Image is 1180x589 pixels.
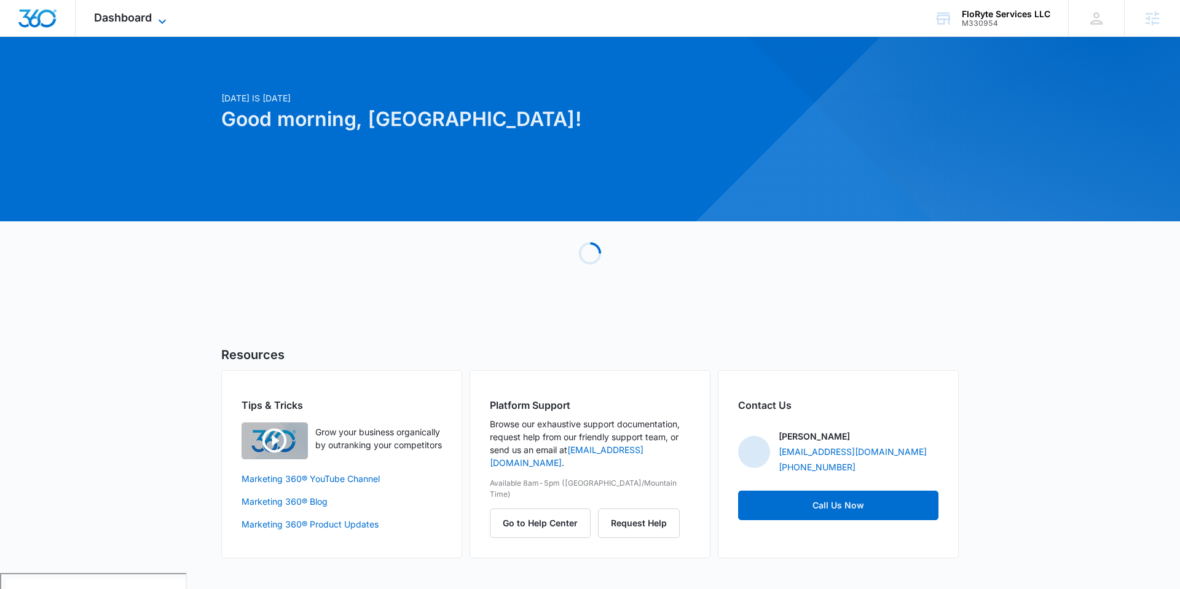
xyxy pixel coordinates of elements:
a: [PHONE_NUMBER] [779,461,855,473]
img: tab_keywords_by_traffic_grey.svg [122,71,132,81]
div: Domain: [DOMAIN_NAME] [32,32,135,42]
button: Go to Help Center [490,508,591,538]
a: Marketing 360® Blog [242,495,442,508]
p: Grow your business organically by outranking your competitors [315,425,442,451]
img: Sydney Elder [738,436,770,468]
h2: Platform Support [490,398,690,413]
h1: Good morning, [GEOGRAPHIC_DATA]! [221,105,708,134]
a: [EMAIL_ADDRESS][DOMAIN_NAME] [779,445,927,458]
div: v 4.0.25 [34,20,60,30]
span: Dashboard [94,11,152,24]
a: Go to Help Center [490,518,598,528]
h2: Contact Us [738,398,938,413]
a: Marketing 360® Product Updates [242,518,442,531]
img: Quick Overview Video [242,422,308,459]
h2: Tips & Tricks [242,398,442,413]
a: Request Help [598,518,680,528]
img: tab_domain_overview_orange.svg [33,71,43,81]
p: Available 8am-5pm ([GEOGRAPHIC_DATA]/Mountain Time) [490,478,690,500]
div: account name [962,9,1050,19]
div: account id [962,19,1050,28]
p: Browse our exhaustive support documentation, request help from our friendly support team, or send... [490,417,690,469]
button: Request Help [598,508,680,538]
div: Domain Overview [47,73,110,81]
p: [PERSON_NAME] [779,430,850,443]
div: Keywords by Traffic [136,73,207,81]
p: [DATE] is [DATE] [221,92,708,105]
a: Marketing 360® YouTube Channel [242,472,442,485]
img: website_grey.svg [20,32,29,42]
a: Call Us Now [738,491,938,520]
img: logo_orange.svg [20,20,29,30]
h5: Resources [221,346,959,364]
